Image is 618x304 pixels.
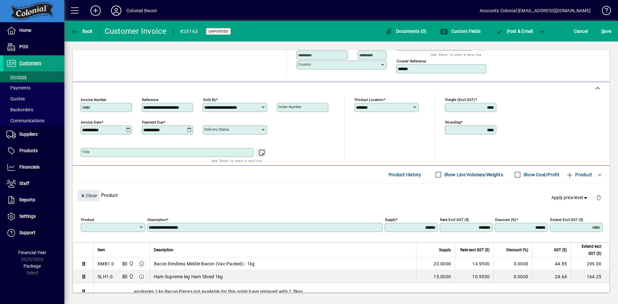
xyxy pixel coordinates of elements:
mat-label: Invoice number [81,97,107,102]
button: Save [600,25,613,37]
div: Customer Invoice [105,26,167,36]
span: Support [19,230,35,235]
mat-label: Rate excl GST ($) [440,217,469,222]
mat-label: Country [298,62,311,67]
span: Back [71,29,93,34]
span: Apply price level [551,194,589,201]
span: Product History [389,170,421,180]
span: Financial Year [18,250,46,255]
span: Financials [19,164,40,170]
td: 24.64 [532,270,571,283]
mat-label: Product location [355,97,383,102]
button: Delete [591,190,606,205]
mat-label: Description [147,217,166,222]
span: P [507,29,510,34]
mat-label: Rounding [445,120,461,124]
span: Settings [19,214,36,219]
span: Unposted [209,29,228,33]
span: Extend excl GST ($) [575,243,601,257]
app-page-header-button: Back [64,25,100,37]
div: Colonial Bacon [126,5,157,16]
button: Cancel [572,25,590,37]
label: Show Line Volumes/Weights [443,171,503,178]
button: Custom Fields [438,25,482,37]
span: Item [98,246,105,253]
span: Reports [19,197,35,202]
mat-hint: Use 'Enter' to start a new line [431,51,481,58]
mat-label: Freight (excl GST) [445,97,475,102]
mat-label: Sold by [203,97,216,102]
mat-label: Title [82,150,89,154]
span: 15.0000 [434,273,451,280]
span: Staff [19,181,29,186]
span: Products [19,148,38,153]
mat-label: Reference [142,97,158,102]
span: Supply [439,246,451,253]
a: Invoices [3,71,64,82]
button: Documents (0) [383,25,428,37]
a: Financials [3,159,64,175]
a: Suppliers [3,126,64,143]
span: Invoices [6,74,27,79]
a: Knowledge Base [597,1,610,22]
span: ost & Email [496,29,533,34]
button: Product History [386,169,424,180]
a: Settings [3,208,64,225]
button: Profile [106,5,126,16]
span: POS [19,44,28,49]
span: Close [80,190,97,201]
mat-label: Extend excl GST ($) [550,217,583,222]
button: Post & Email [492,25,536,37]
span: Home [19,28,31,33]
td: 299.00 [571,257,609,270]
mat-label: Delivery status [204,127,229,132]
div: 14.9500 [459,261,490,267]
span: Documents (0) [385,29,427,34]
span: Customers [19,60,41,66]
div: apologies 1 kg Bacon Pieces not avaliable for this order have replaced with 2.5kgs [94,283,609,300]
div: RMB1.0 [98,261,114,267]
a: Home [3,23,64,39]
span: ave [601,26,611,36]
span: Description [154,246,173,253]
button: Product [563,169,595,180]
a: Products [3,143,64,159]
span: Bacon Rindless Middle Bacon (Vac-Packed) - 1kg [154,261,255,267]
mat-label: Discount (%) [495,217,516,222]
div: Accounts Colonial [EMAIL_ADDRESS][DOMAIN_NAME] [480,5,591,16]
a: Support [3,225,64,241]
a: Staff [3,176,64,192]
td: 164.25 [571,270,609,283]
div: #25163 [180,26,198,37]
span: Discount (%) [506,246,528,253]
app-page-header-button: Close [76,192,101,198]
label: Show Cost/Profit [522,171,559,178]
app-page-header-button: Delete [591,195,606,200]
button: Add [85,5,106,16]
mat-label: Invoice date [81,120,101,124]
mat-label: Payment due [142,120,164,124]
span: Quotes [6,96,25,101]
span: Communications [6,118,44,123]
mat-label: Courier Reference [397,59,426,63]
span: Product [566,170,592,180]
a: Payments [3,82,64,93]
td: 0.0000 [493,257,532,270]
span: Backorders [6,107,33,112]
span: Custom Fields [440,29,481,34]
a: Backorders [3,104,64,115]
mat-hint: Use 'Enter' to start a new line [211,157,262,164]
a: Communications [3,115,64,126]
span: Ham Supreme leg Ham Sliced 1kg [154,273,223,280]
span: Cancel [574,26,588,36]
div: 10.9500 [459,273,490,280]
mat-label: Supply [385,217,396,222]
a: POS [3,39,64,55]
div: SLH1.0 [98,273,113,280]
span: 20.0000 [434,261,451,267]
span: Provida [127,273,135,280]
div: Product [73,183,610,207]
span: Provida [127,260,135,267]
span: Payments [6,85,31,90]
mat-label: Product [81,217,94,222]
